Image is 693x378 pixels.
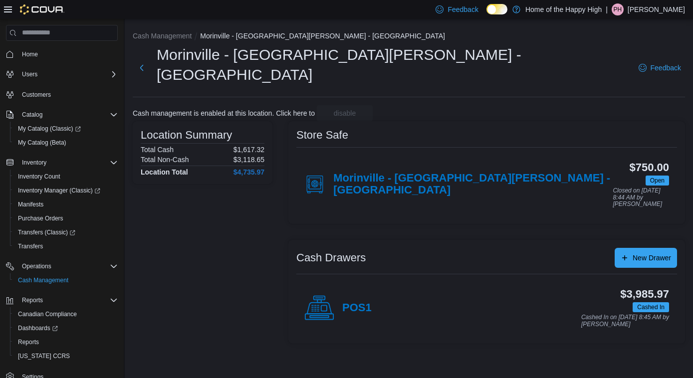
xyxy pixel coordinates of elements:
span: Canadian Compliance [14,308,118,320]
span: Manifests [14,198,118,210]
span: Reports [14,336,118,348]
span: Washington CCRS [14,350,118,362]
nav: An example of EuiBreadcrumbs [133,31,685,43]
span: Dashboards [18,324,58,332]
span: Inventory [22,159,46,167]
img: Cova [20,4,64,14]
h6: Total Cash [141,146,174,154]
span: My Catalog (Beta) [18,139,66,147]
a: [US_STATE] CCRS [14,350,74,362]
span: Operations [22,262,51,270]
p: Cash management is enabled at this location. Click here to [133,109,315,117]
span: Open [646,176,669,186]
button: Next [133,58,151,78]
p: Closed on [DATE] 8:44 AM by [PERSON_NAME] [613,188,669,208]
button: Transfers [10,239,122,253]
button: [US_STATE] CCRS [10,349,122,363]
span: Customers [22,91,51,99]
p: Cashed In on [DATE] 8:45 AM by [PERSON_NAME] [581,314,669,328]
a: Inventory Manager (Classic) [14,185,104,196]
span: Cashed In [633,302,669,312]
a: Canadian Compliance [14,308,81,320]
h4: $4,735.97 [233,168,264,176]
button: Inventory Count [10,170,122,184]
a: Transfers [14,240,47,252]
button: Catalog [2,108,122,122]
button: Cash Management [10,273,122,287]
a: My Catalog (Classic) [10,122,122,136]
a: Dashboards [10,321,122,335]
button: Users [18,68,41,80]
h4: POS1 [342,302,372,315]
button: Operations [18,260,55,272]
span: Cash Management [14,274,118,286]
span: Catalog [18,109,118,121]
span: Inventory Count [14,171,118,183]
a: My Catalog (Classic) [14,123,85,135]
h3: $750.00 [630,162,669,174]
span: Transfers (Classic) [18,228,75,236]
span: Reports [18,338,39,346]
span: Users [18,68,118,80]
span: My Catalog (Classic) [14,123,118,135]
span: Dashboards [14,322,118,334]
p: Home of the Happy High [525,3,602,15]
button: Inventory [2,156,122,170]
a: Transfers (Classic) [10,225,122,239]
span: Inventory Manager (Classic) [14,185,118,196]
p: [PERSON_NAME] [628,3,685,15]
span: Purchase Orders [18,214,63,222]
button: Reports [10,335,122,349]
span: Reports [18,294,118,306]
span: Open [650,176,665,185]
span: Transfers [18,242,43,250]
p: | [606,3,608,15]
span: Cashed In [637,303,665,312]
button: Reports [18,294,47,306]
a: My Catalog (Beta) [14,137,70,149]
a: Feedback [635,58,685,78]
a: Dashboards [14,322,62,334]
h6: Total Non-Cash [141,156,189,164]
p: $1,617.32 [233,146,264,154]
span: My Catalog (Beta) [14,137,118,149]
span: Reports [22,296,43,304]
button: Inventory [18,157,50,169]
span: My Catalog (Classic) [18,125,81,133]
a: Inventory Manager (Classic) [10,184,122,197]
button: Customers [2,87,122,102]
span: Operations [18,260,118,272]
span: Customers [18,88,118,101]
h3: Store Safe [296,129,348,141]
a: Manifests [14,198,47,210]
button: My Catalog (Beta) [10,136,122,150]
span: Home [22,50,38,58]
span: New Drawer [633,253,671,263]
span: Purchase Orders [14,212,118,224]
h4: Morinville - [GEOGRAPHIC_DATA][PERSON_NAME] - [GEOGRAPHIC_DATA] [333,172,613,197]
button: Operations [2,259,122,273]
button: Cash Management [133,32,192,40]
a: Cash Management [14,274,72,286]
a: Reports [14,336,43,348]
span: Manifests [18,200,43,208]
a: Inventory Count [14,171,64,183]
a: Customers [18,89,55,101]
span: Home [18,48,118,60]
a: Purchase Orders [14,212,67,224]
h3: $3,985.97 [620,288,669,300]
button: Catalog [18,109,46,121]
span: Feedback [448,4,478,14]
span: Inventory Count [18,173,60,181]
h3: Cash Drawers [296,252,366,264]
button: Morinville - [GEOGRAPHIC_DATA][PERSON_NAME] - [GEOGRAPHIC_DATA] [200,32,445,40]
p: $3,118.65 [233,156,264,164]
a: Home [18,48,42,60]
button: Canadian Compliance [10,307,122,321]
span: disable [334,108,356,118]
h4: Location Total [141,168,188,176]
span: Feedback [651,63,681,73]
button: Manifests [10,197,122,211]
span: Catalog [22,111,42,119]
